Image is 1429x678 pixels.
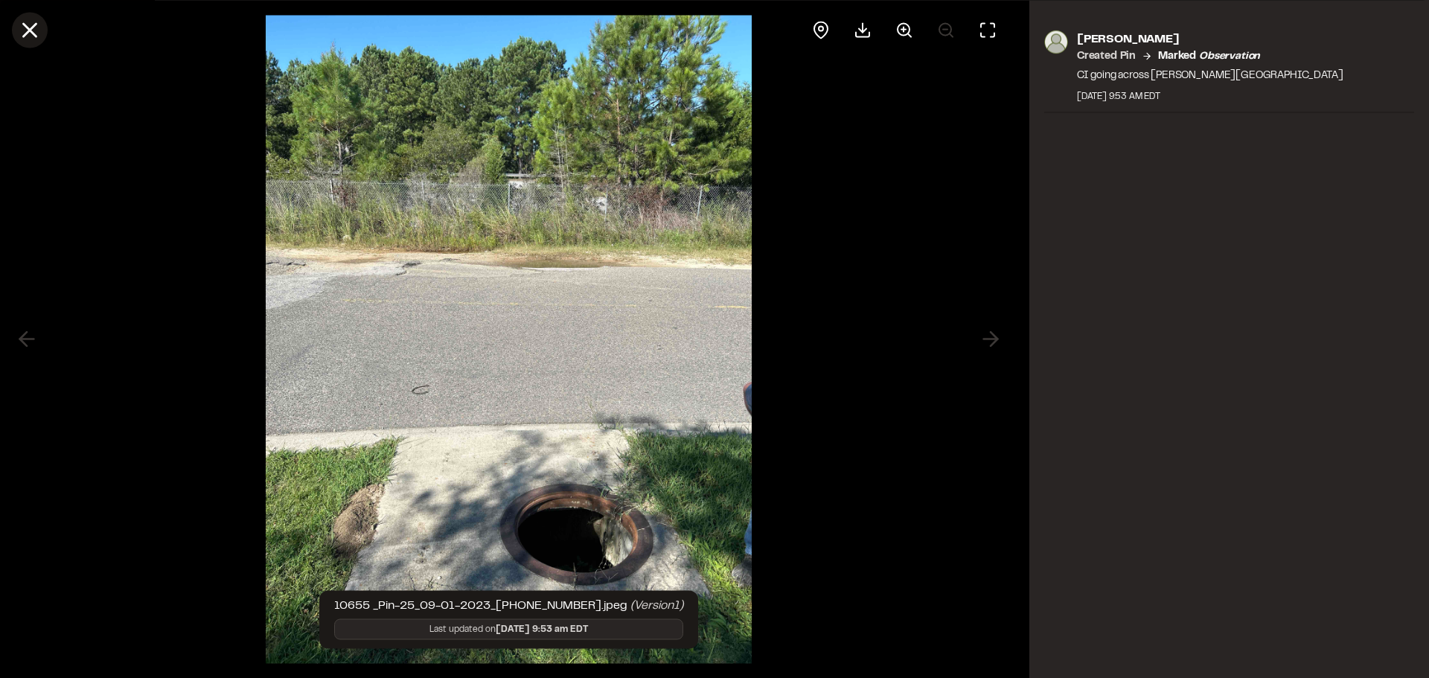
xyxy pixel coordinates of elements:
[1077,30,1343,48] p: [PERSON_NAME]
[970,12,1006,48] button: Toggle Fullscreen
[1044,30,1068,54] img: photo
[803,12,839,48] div: View pin on map
[1077,89,1343,103] div: [DATE] 9:53 AM EDT
[1077,67,1343,83] p: CI going across [PERSON_NAME][GEOGRAPHIC_DATA]
[1158,48,1260,64] p: Marked
[1077,48,1136,64] p: Created Pin
[12,12,48,48] button: Close modal
[1199,51,1260,60] em: observation
[886,12,922,48] button: Zoom in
